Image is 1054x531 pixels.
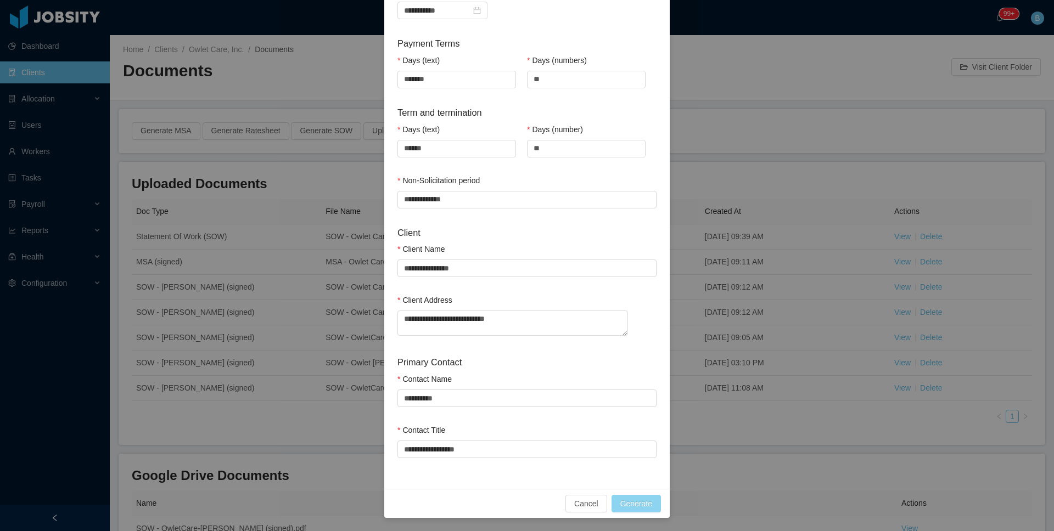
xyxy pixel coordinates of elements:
[397,140,516,157] input: Days (text)
[397,56,440,65] label: Days (text)
[527,125,583,134] label: Days (number)
[397,176,480,185] label: Non-Solicitation period
[397,37,657,50] h3: Payment Terms
[397,191,657,208] input: Non-Solicitation period
[397,440,657,458] input: Contact Title
[397,226,657,240] h3: Client
[565,495,607,512] button: Cancel
[397,259,657,277] input: Client Name
[473,7,481,14] i: icon: calendar
[397,389,657,407] input: Contact Name
[397,375,452,383] label: Contact Name
[612,495,661,512] button: Generate
[527,140,646,157] input: Days (number)
[397,310,628,336] textarea: Client Address
[397,125,440,134] label: Days (text)
[527,71,646,88] input: Days (numbers)
[397,71,516,88] input: Days (text)
[527,56,587,65] label: Days (numbers)
[397,296,452,304] label: Client Address
[397,106,657,120] h3: Term and termination
[397,355,657,369] h3: Primary Contact
[397,426,445,434] label: Contact Title
[397,245,445,253] label: Client Name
